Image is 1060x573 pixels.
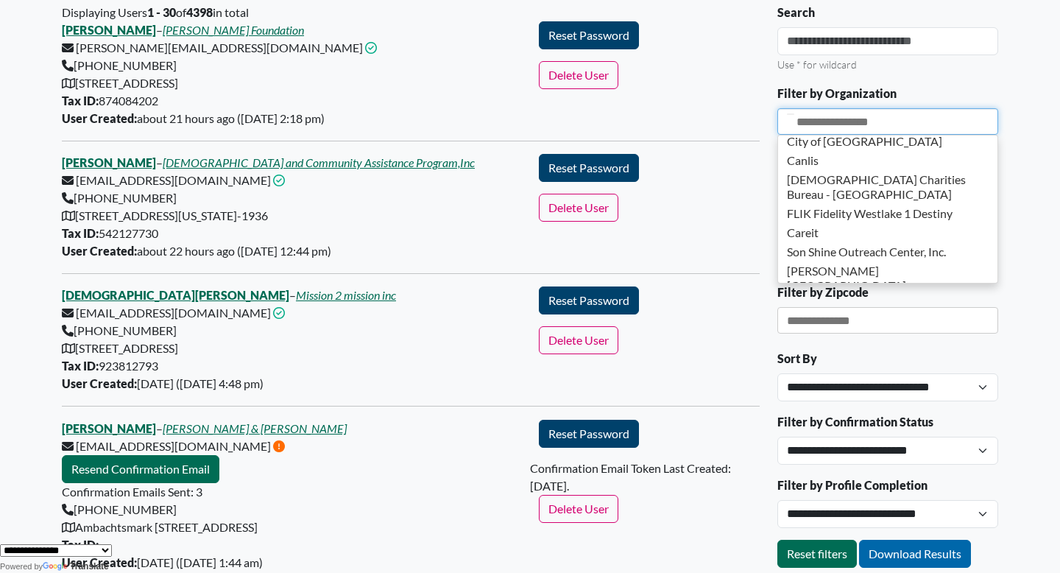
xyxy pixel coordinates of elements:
[778,261,997,295] div: [PERSON_NAME][GEOGRAPHIC_DATA]
[777,350,817,368] label: Sort By
[163,23,304,37] a: [PERSON_NAME] Foundation
[62,376,137,390] b: User Created:
[273,440,285,452] i: This email address is not yet confirmed.
[539,61,618,89] button: Delete User
[859,540,971,568] a: Download Results
[539,194,618,222] button: Delete User
[163,155,475,169] a: [DEMOGRAPHIC_DATA] and Community Assistance Program,Inc
[62,155,156,169] a: [PERSON_NAME]
[53,154,530,260] div: – [EMAIL_ADDRESS][DOMAIN_NAME] [PHONE_NUMBER] [STREET_ADDRESS][US_STATE]-1936 542127730 about 22 ...
[539,326,618,354] button: Delete User
[62,359,99,373] b: Tax ID:
[778,170,997,204] div: [DEMOGRAPHIC_DATA] Charities Bureau - [GEOGRAPHIC_DATA]
[777,85,897,102] label: Filter by Organization
[273,307,285,319] i: This email address is confirmed.
[539,154,639,182] button: Reset Password
[778,242,997,261] div: Son Shine Outreach Center, Inc.
[777,477,928,494] label: Filter by Profile Completion
[296,288,396,302] a: Mission 2 mission inc
[539,495,618,523] button: Delete User
[778,204,997,223] div: FLIK Fidelity Westlake 1 Destiny
[273,175,285,186] i: This email address is confirmed.
[53,21,530,127] div: – [PERSON_NAME][EMAIL_ADDRESS][DOMAIN_NAME] [PHONE_NUMBER] [STREET_ADDRESS] 874084202 about 21 ho...
[539,21,639,49] button: Reset Password
[62,23,156,37] a: [PERSON_NAME]
[778,151,997,170] div: Canlis
[539,420,639,448] button: Reset Password
[53,420,530,572] div: – [EMAIL_ADDRESS][DOMAIN_NAME] Confirmation Emails Sent: 3 [PHONE_NUMBER] Ambachtsmark [STREET_AD...
[62,244,137,258] b: User Created:
[777,413,933,431] label: Filter by Confirmation Status
[62,94,99,108] b: Tax ID:
[777,58,857,71] small: Use * for wildcard
[778,223,997,242] div: Careit
[777,540,857,568] a: Reset filters
[53,286,530,393] div: – [EMAIL_ADDRESS][DOMAIN_NAME] [PHONE_NUMBER] [STREET_ADDRESS] 923812793 [DATE] ([DATE] 4:48 pm)
[62,288,289,302] a: [DEMOGRAPHIC_DATA][PERSON_NAME]
[365,42,377,54] i: This email address is confirmed.
[62,111,137,125] b: User Created:
[62,421,156,435] a: [PERSON_NAME]
[777,284,869,301] label: Filter by Zipcode
[530,460,768,495] div: Confirmation Email Token Last Created: [DATE].
[62,455,219,483] button: Resend Confirmation Email
[43,561,109,572] a: Translate
[62,226,99,240] b: Tax ID:
[62,538,99,552] b: Tax ID:
[186,5,213,19] b: 4398
[539,286,639,314] button: Reset Password
[778,132,997,151] div: City of [GEOGRAPHIC_DATA]
[147,5,176,19] b: 1 - 30
[163,421,347,435] a: [PERSON_NAME] & [PERSON_NAME]
[43,562,70,572] img: Google Translate
[777,4,815,21] label: Search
